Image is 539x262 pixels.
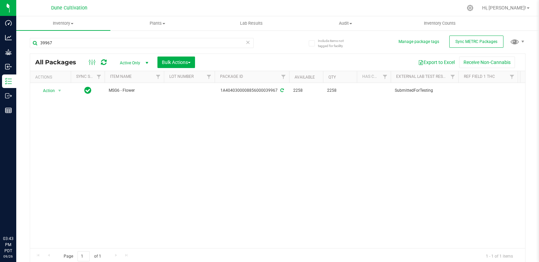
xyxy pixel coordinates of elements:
iframe: Resource center [7,208,27,228]
span: Action [37,86,55,95]
button: Bulk Actions [157,57,195,68]
button: Manage package tags [398,39,439,45]
span: Clear [246,38,251,47]
span: 2258 [293,87,319,94]
button: Export to Excel [414,57,459,68]
input: Search Package ID, Item Name, SKU, Lot or Part Number... [30,38,254,48]
a: Qty [328,75,336,80]
span: Plants [111,20,204,26]
inline-svg: Grow [5,49,12,56]
a: Filter [93,71,105,83]
a: Audit [299,16,393,30]
span: Hi, [PERSON_NAME]! [482,5,526,10]
span: SubmittedForTesting [395,87,454,94]
div: Actions [35,75,68,80]
span: Inventory [16,20,110,26]
a: Lot Number [169,74,194,79]
inline-svg: Analytics [5,34,12,41]
inline-svg: Inventory [5,78,12,85]
span: Sync from Compliance System [279,88,284,93]
p: 09/26 [3,254,13,259]
span: Inventory Counts [415,20,465,26]
a: Inventory Counts [393,16,487,30]
a: Sync Status [76,74,102,79]
button: Receive Non-Cannabis [459,57,515,68]
button: Sync METRC Packages [449,36,503,48]
a: Filter [380,71,391,83]
a: Item Name [110,74,132,79]
span: 2258 [327,87,353,94]
a: Ref Field 1 THC [464,74,495,79]
span: Include items not tagged for facility [318,38,352,48]
th: Has COA [357,71,391,83]
inline-svg: Reports [5,107,12,114]
input: 1 [78,251,90,262]
inline-svg: Inbound [5,63,12,70]
span: MSG6 - Flower [109,87,160,94]
a: External Lab Test Result [396,74,449,79]
span: Audit [299,20,392,26]
a: Filter [278,71,289,83]
span: 1 - 1 of 1 items [480,251,518,261]
a: Package ID [220,74,243,79]
a: Lab Results [204,16,299,30]
span: Lab Results [231,20,272,26]
iframe: Resource center unread badge [20,207,28,215]
p: 03:43 PM PDT [3,236,13,254]
a: Filter [447,71,458,83]
span: In Sync [84,86,91,95]
span: Sync METRC Packages [455,39,497,44]
span: Dune Cultivation [51,5,87,11]
a: Available [295,75,315,80]
inline-svg: Outbound [5,92,12,99]
a: Filter [506,71,518,83]
a: Inventory [16,16,110,30]
span: Page of 1 [58,251,107,262]
span: Bulk Actions [162,60,191,65]
a: Filter [153,71,164,83]
a: Plants [110,16,204,30]
div: Manage settings [466,5,474,11]
div: 1A4040300008856000039967 [214,87,290,94]
inline-svg: Dashboard [5,20,12,26]
span: select [56,86,64,95]
a: Filter [203,71,215,83]
span: All Packages [35,59,83,66]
